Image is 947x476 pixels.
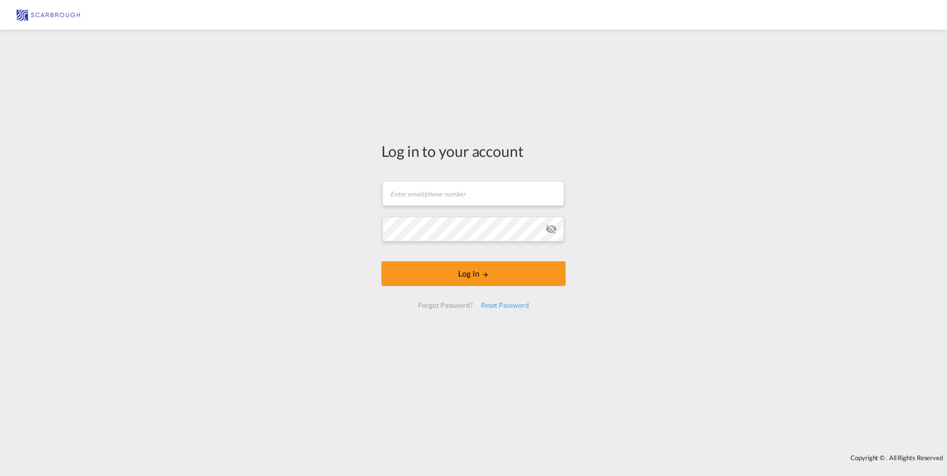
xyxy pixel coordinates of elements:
button: LOGIN [381,261,566,286]
div: Forgot Password? [414,296,476,314]
img: 68f3c5c099f711f0a1d6b9e876559da2.jpg [15,4,82,26]
input: Enter email/phone number [382,181,564,206]
div: Reset Password [477,296,533,314]
div: Log in to your account [381,141,566,161]
md-icon: icon-eye-off [545,223,557,235]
